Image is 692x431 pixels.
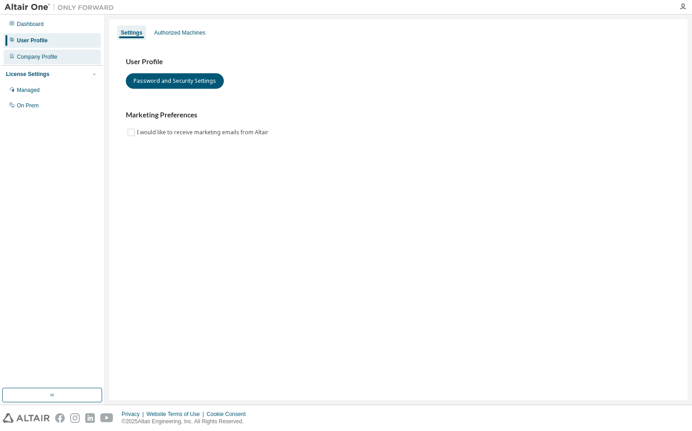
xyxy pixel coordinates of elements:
[126,57,671,66] h3: User Profile
[5,3,119,12] img: Altair One
[126,111,671,120] h3: Marketing Preferences
[122,411,146,418] div: Privacy
[17,20,44,28] div: Dashboard
[122,418,251,426] p: © 2025 Altair Engineering, Inc. All Rights Reserved.
[121,29,142,36] div: Settings
[17,102,39,109] div: On Prem
[154,29,205,36] div: Authorized Machines
[146,411,207,418] div: Website Terms of Use
[3,413,50,423] img: altair_logo.svg
[55,413,65,423] img: facebook.svg
[17,53,57,61] div: Company Profile
[17,37,47,44] div: User Profile
[85,413,95,423] img: linkedin.svg
[137,127,270,138] label: I would like to receive marketing emails from Altair
[6,71,49,78] div: License Settings
[17,86,40,94] div: Managed
[207,411,251,418] div: Cookie Consent
[126,73,224,89] button: Password and Security Settings
[100,413,114,423] img: youtube.svg
[70,413,80,423] img: instagram.svg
